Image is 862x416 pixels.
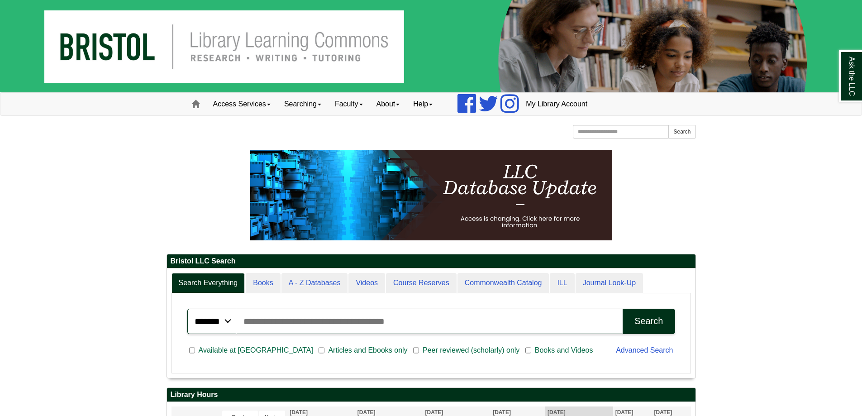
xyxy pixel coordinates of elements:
span: [DATE] [548,409,566,416]
a: Searching [277,93,328,115]
h2: Library Hours [167,388,695,402]
a: Videos [348,273,385,293]
span: Available at [GEOGRAPHIC_DATA] [195,345,317,356]
span: [DATE] [425,409,443,416]
span: [DATE] [290,409,308,416]
a: Search Everything [171,273,245,293]
span: Peer reviewed (scholarly) only [419,345,523,356]
a: Advanced Search [616,346,673,354]
a: Help [406,93,439,115]
a: A - Z Databases [281,273,348,293]
span: [DATE] [493,409,511,416]
input: Available at [GEOGRAPHIC_DATA] [189,346,195,354]
a: Faculty [328,93,370,115]
input: Peer reviewed (scholarly) only [413,346,419,354]
span: Articles and Ebooks only [324,345,411,356]
span: [DATE] [615,409,633,416]
button: Search [623,309,675,334]
a: Books [246,273,280,293]
a: My Library Account [519,93,594,115]
a: About [370,93,407,115]
span: [DATE] [357,409,376,416]
a: ILL [550,273,574,293]
span: [DATE] [654,409,672,416]
a: Course Reserves [386,273,457,293]
div: Search [634,316,663,326]
input: Books and Videos [525,346,531,354]
img: HTML tutorial [250,150,612,240]
h2: Bristol LLC Search [167,254,695,268]
input: Articles and Ebooks only [319,346,324,354]
a: Access Services [206,93,277,115]
span: Books and Videos [531,345,597,356]
a: Journal Look-Up [576,273,643,293]
a: Commonwealth Catalog [457,273,549,293]
button: Search [668,125,695,139]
